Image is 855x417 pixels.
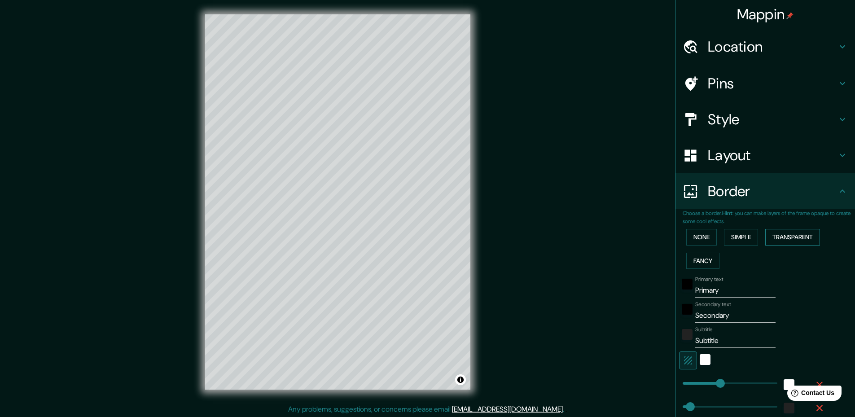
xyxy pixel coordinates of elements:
[682,279,693,290] button: black
[675,66,855,101] div: Pins
[683,209,855,225] p: Choose a border. : you can make layers of the frame opaque to create some cool effects.
[455,374,466,385] button: Toggle attribution
[675,173,855,209] div: Border
[708,182,837,200] h4: Border
[722,210,732,217] b: Hint
[695,276,723,283] label: Primary text
[775,382,845,407] iframe: Help widget launcher
[708,146,837,164] h4: Layout
[682,304,693,315] button: black
[765,229,820,246] button: Transparent
[288,404,564,415] p: Any problems, suggestions, or concerns please email .
[700,354,710,365] button: white
[695,301,731,308] label: Secondary text
[737,5,794,23] h4: Mappin
[786,12,794,19] img: pin-icon.png
[686,253,719,269] button: Fancy
[452,404,563,414] a: [EMAIL_ADDRESS][DOMAIN_NAME]
[708,38,837,56] h4: Location
[708,75,837,92] h4: Pins
[682,329,693,340] button: color-222222
[675,29,855,65] div: Location
[784,403,794,413] button: color-222222
[675,137,855,173] div: Layout
[724,229,758,246] button: Simple
[566,404,567,415] div: .
[708,110,837,128] h4: Style
[675,101,855,137] div: Style
[564,404,566,415] div: .
[784,379,794,390] button: white
[695,326,713,334] label: Subtitle
[686,229,717,246] button: None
